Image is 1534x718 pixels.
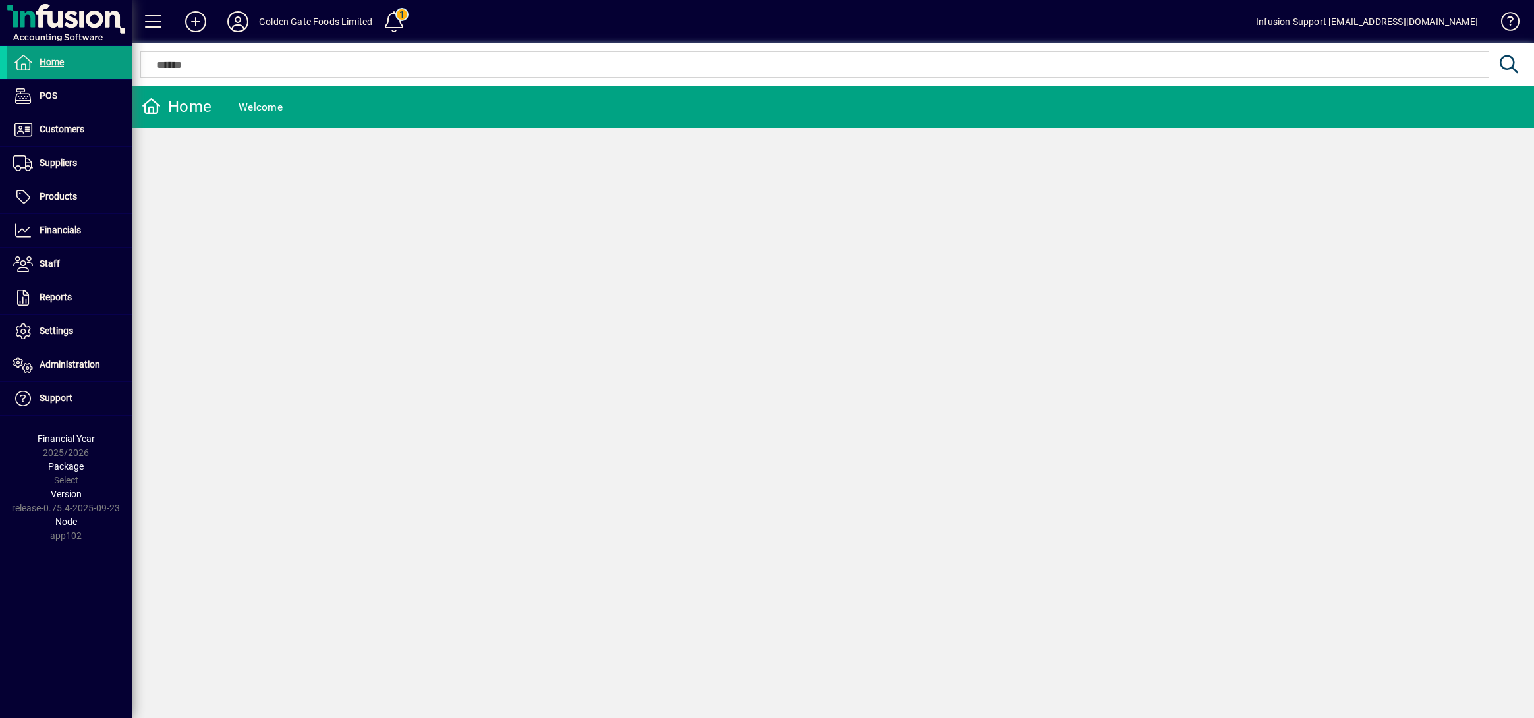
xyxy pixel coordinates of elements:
span: Customers [40,124,84,134]
a: Products [7,180,132,213]
span: Staff [40,258,60,269]
span: Home [40,57,64,67]
span: Products [40,191,77,202]
a: Administration [7,348,132,381]
span: Node [55,516,77,527]
a: POS [7,80,132,113]
a: Support [7,382,132,415]
div: Golden Gate Foods Limited [259,11,372,32]
span: Suppliers [40,157,77,168]
span: Financials [40,225,81,235]
div: Home [142,96,212,117]
div: Welcome [239,97,283,118]
span: POS [40,90,57,101]
span: Reports [40,292,72,302]
button: Add [175,10,217,34]
a: Reports [7,281,132,314]
span: Financial Year [38,433,95,444]
span: Administration [40,359,100,370]
a: Customers [7,113,132,146]
span: Package [48,461,84,472]
a: Staff [7,248,132,281]
div: Infusion Support [EMAIL_ADDRESS][DOMAIN_NAME] [1256,11,1478,32]
span: Support [40,393,72,403]
button: Profile [217,10,259,34]
span: Version [51,489,82,499]
a: Financials [7,214,132,247]
a: Settings [7,315,132,348]
span: Settings [40,325,73,336]
a: Suppliers [7,147,132,180]
a: Knowledge Base [1491,3,1518,45]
